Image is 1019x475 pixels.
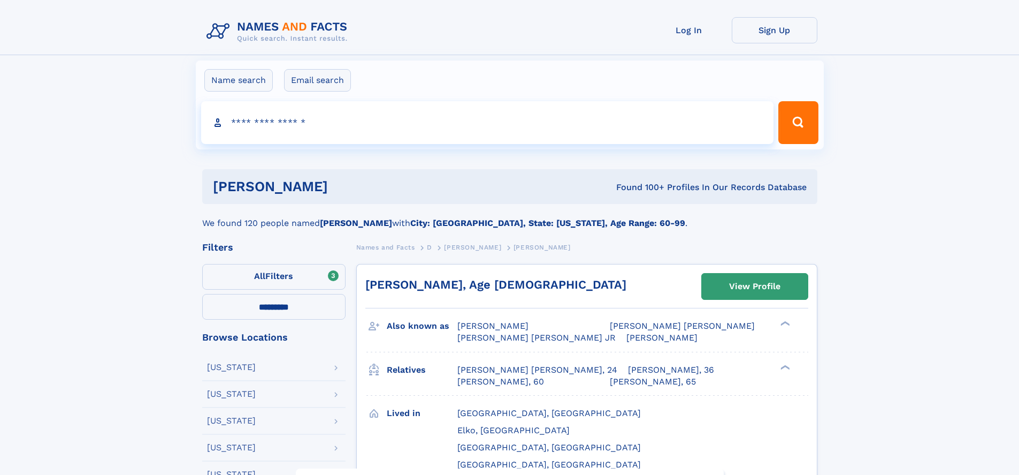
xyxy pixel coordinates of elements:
[457,459,641,470] span: [GEOGRAPHIC_DATA], [GEOGRAPHIC_DATA]
[202,204,817,230] div: We found 120 people named with .
[213,180,472,193] h1: [PERSON_NAME]
[202,17,356,46] img: Logo Names and Facts
[457,321,528,331] span: [PERSON_NAME]
[610,376,696,388] a: [PERSON_NAME], 65
[472,182,807,193] div: Found 100+ Profiles In Our Records Database
[410,218,685,228] b: City: [GEOGRAPHIC_DATA], State: [US_STATE], Age Range: 60-99
[427,240,432,254] a: D
[320,218,392,228] b: [PERSON_NAME]
[628,364,714,376] a: [PERSON_NAME], 36
[457,333,616,343] span: [PERSON_NAME] [PERSON_NAME] JR
[387,317,457,335] h3: Also known as
[444,240,501,254] a: [PERSON_NAME]
[387,404,457,423] h3: Lived in
[202,264,346,290] label: Filters
[457,408,641,418] span: [GEOGRAPHIC_DATA], [GEOGRAPHIC_DATA]
[646,17,732,43] a: Log In
[207,443,256,452] div: [US_STATE]
[201,101,774,144] input: search input
[365,278,626,291] a: [PERSON_NAME], Age [DEMOGRAPHIC_DATA]
[202,243,346,252] div: Filters
[207,363,256,372] div: [US_STATE]
[778,364,791,371] div: ❯
[457,442,641,453] span: [GEOGRAPHIC_DATA], [GEOGRAPHIC_DATA]
[207,390,256,398] div: [US_STATE]
[427,244,432,251] span: D
[202,333,346,342] div: Browse Locations
[702,274,808,299] a: View Profile
[204,69,273,92] label: Name search
[626,333,698,343] span: [PERSON_NAME]
[356,240,415,254] a: Names and Facts
[457,376,544,388] a: [PERSON_NAME], 60
[387,361,457,379] h3: Relatives
[457,425,570,435] span: Elko, [GEOGRAPHIC_DATA]
[732,17,817,43] a: Sign Up
[207,417,256,425] div: [US_STATE]
[514,244,571,251] span: [PERSON_NAME]
[610,321,755,331] span: [PERSON_NAME] [PERSON_NAME]
[444,244,501,251] span: [PERSON_NAME]
[284,69,351,92] label: Email search
[729,274,780,299] div: View Profile
[778,101,818,144] button: Search Button
[254,271,265,281] span: All
[457,364,617,376] a: [PERSON_NAME] [PERSON_NAME], 24
[778,320,791,327] div: ❯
